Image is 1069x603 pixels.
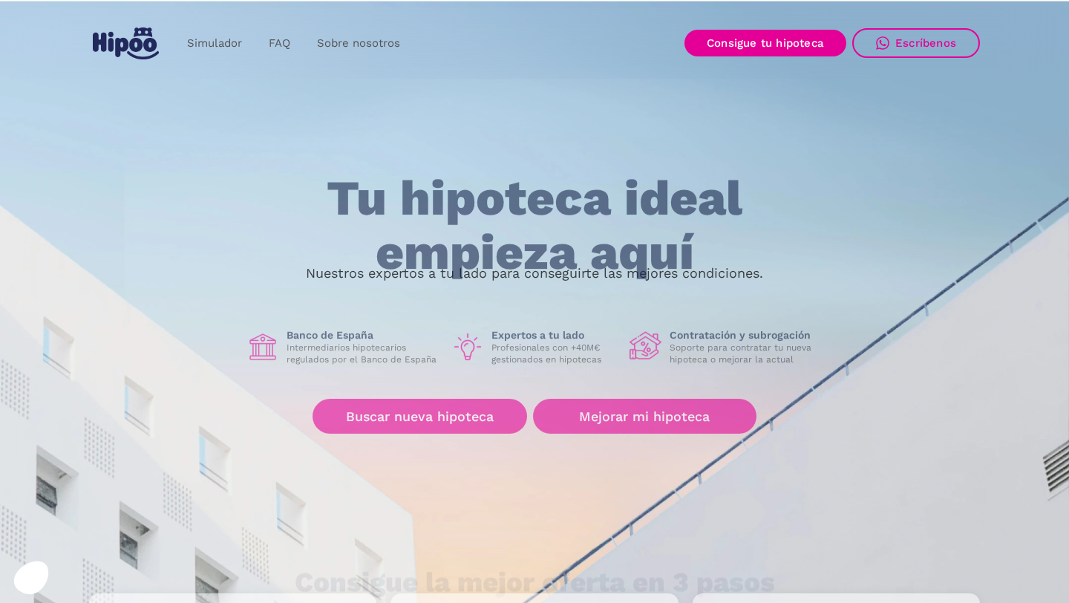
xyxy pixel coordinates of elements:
[306,267,763,279] p: Nuestros expertos a tu lado para conseguirte las mejores condiciones.
[287,342,439,366] p: Intermediarios hipotecarios regulados por el Banco de España
[287,329,439,342] h1: Banco de España
[895,36,956,50] div: Escríbenos
[253,172,816,279] h1: Tu hipoteca ideal empieza aquí
[533,400,756,434] a: Mejorar mi hipoteca
[295,567,775,597] h1: Consigue la mejor oferta en 3 pasos
[670,342,823,366] p: Soporte para contratar tu nueva hipoteca o mejorar la actual
[670,329,823,342] h1: Contratación y subrogación
[852,28,980,58] a: Escríbenos
[304,29,413,58] a: Sobre nosotros
[491,329,618,342] h1: Expertos a tu lado
[89,22,162,65] a: home
[491,342,618,366] p: Profesionales con +40M€ gestionados en hipotecas
[684,30,846,56] a: Consigue tu hipoteca
[313,400,527,434] a: Buscar nueva hipoteca
[255,29,304,58] a: FAQ
[174,29,255,58] a: Simulador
